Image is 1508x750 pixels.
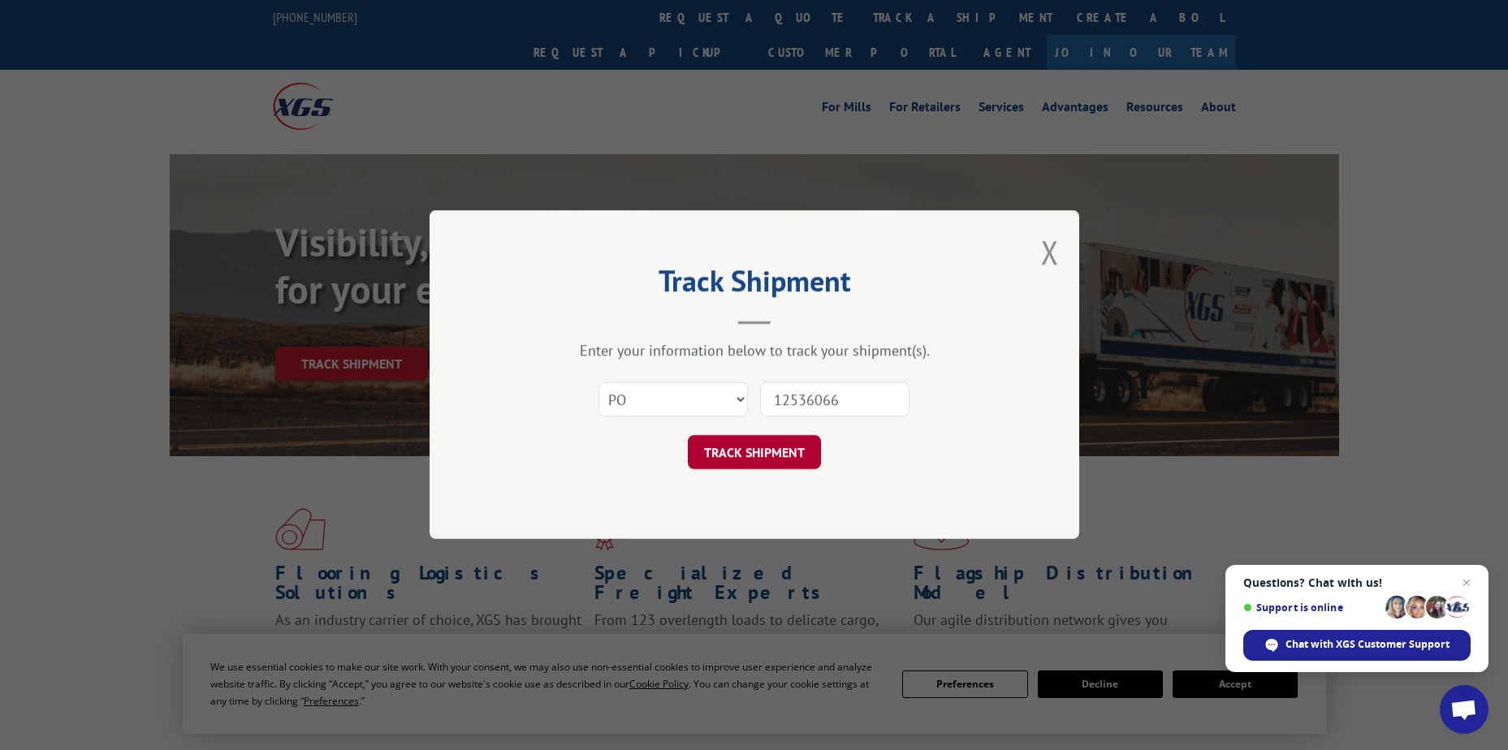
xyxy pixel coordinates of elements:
span: Chat with XGS Customer Support [1285,637,1450,652]
span: Questions? Chat with us! [1243,576,1471,589]
button: Close modal [1041,231,1059,274]
span: Close chat [1457,573,1476,593]
button: TRACK SHIPMENT [688,436,821,470]
input: Number(s) [760,383,910,417]
span: Support is online [1243,601,1380,614]
div: Chat with XGS Customer Support [1243,630,1471,661]
div: Open chat [1440,685,1489,734]
h2: Track Shipment [511,269,998,300]
div: Enter your information below to track your shipment(s). [511,342,998,360]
